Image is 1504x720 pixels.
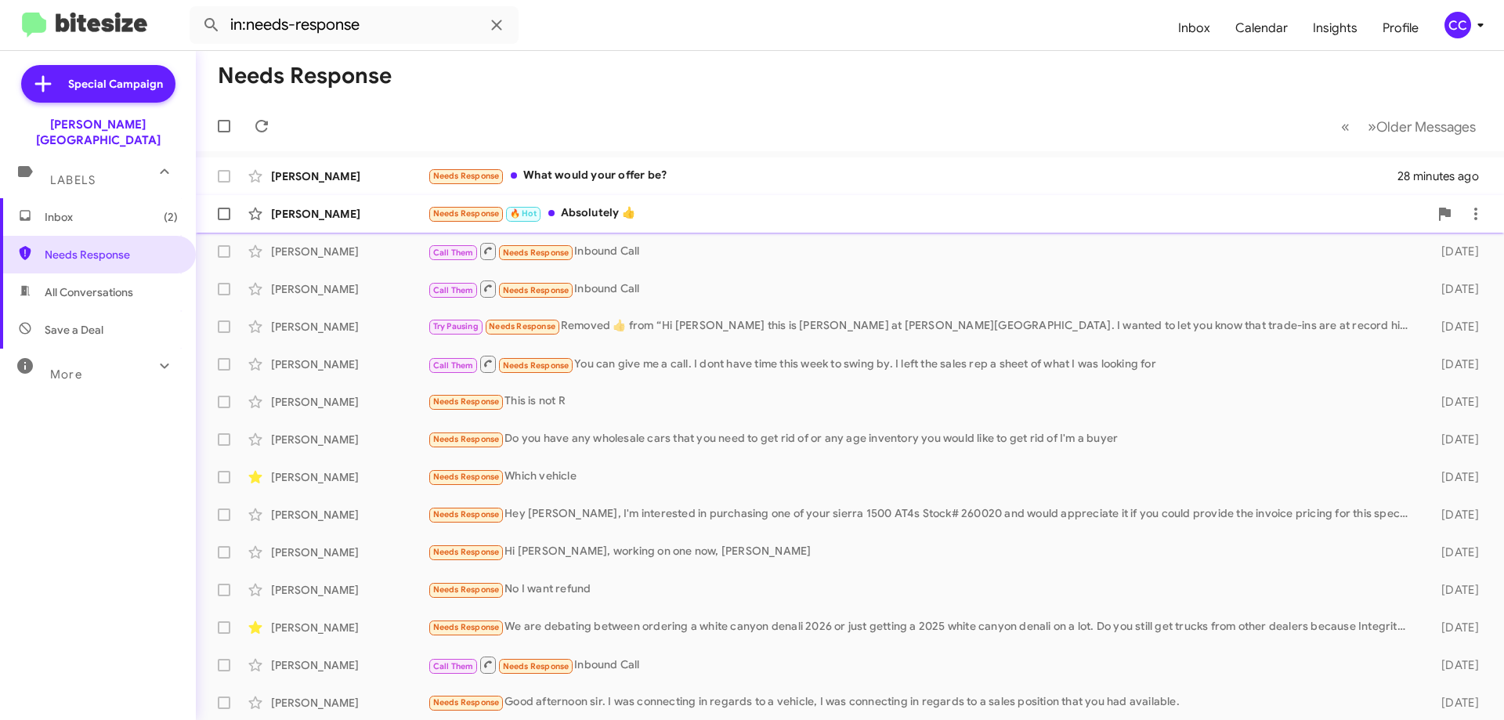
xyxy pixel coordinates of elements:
[1341,117,1350,136] span: «
[428,279,1416,298] div: Inbound Call
[433,396,500,407] span: Needs Response
[1416,469,1491,485] div: [DATE]
[1332,110,1359,143] button: Previous
[1166,5,1223,51] a: Inbox
[428,581,1416,599] div: No I want refund
[271,432,428,447] div: [PERSON_NAME]
[428,543,1416,561] div: Hi [PERSON_NAME], working on one now, [PERSON_NAME]
[271,695,428,711] div: [PERSON_NAME]
[428,241,1416,261] div: Inbound Call
[1416,507,1491,523] div: [DATE]
[271,507,428,523] div: [PERSON_NAME]
[428,393,1416,411] div: This is not R
[428,354,1416,374] div: You can give me a call. I dont have time this week to swing by. I left the sales rep a sheet of w...
[1416,432,1491,447] div: [DATE]
[433,472,500,482] span: Needs Response
[433,321,479,331] span: Try Pausing
[503,661,569,671] span: Needs Response
[1332,110,1485,143] nav: Page navigation example
[1416,582,1491,598] div: [DATE]
[1416,244,1491,259] div: [DATE]
[1416,657,1491,673] div: [DATE]
[428,204,1429,223] div: Absolutely 👍
[428,693,1416,711] div: Good afternoon sir. I was connecting in regards to a vehicle, I was connecting in regards to a sa...
[1416,319,1491,335] div: [DATE]
[271,394,428,410] div: [PERSON_NAME]
[1416,281,1491,297] div: [DATE]
[271,319,428,335] div: [PERSON_NAME]
[503,360,569,371] span: Needs Response
[50,367,82,382] span: More
[1431,12,1487,38] button: CC
[433,697,500,707] span: Needs Response
[21,65,175,103] a: Special Campaign
[433,661,474,671] span: Call Them
[1416,620,1491,635] div: [DATE]
[218,63,392,89] h1: Needs Response
[190,6,519,44] input: Search
[50,173,96,187] span: Labels
[503,285,569,295] span: Needs Response
[428,618,1416,636] div: We are debating between ordering a white canyon denali 2026 or just getting a 2025 white canyon d...
[433,547,500,557] span: Needs Response
[1358,110,1485,143] button: Next
[433,509,500,519] span: Needs Response
[433,285,474,295] span: Call Them
[271,244,428,259] div: [PERSON_NAME]
[164,209,178,225] span: (2)
[428,167,1397,185] div: What would your offer be?
[1416,394,1491,410] div: [DATE]
[271,545,428,560] div: [PERSON_NAME]
[433,434,500,444] span: Needs Response
[271,168,428,184] div: [PERSON_NAME]
[503,248,569,258] span: Needs Response
[45,247,178,262] span: Needs Response
[433,584,500,595] span: Needs Response
[433,208,500,219] span: Needs Response
[428,430,1416,448] div: Do you have any wholesale cars that you need to get rid of or any age inventory you would like to...
[1223,5,1300,51] a: Calendar
[1397,168,1491,184] div: 28 minutes ago
[510,208,537,219] span: 🔥 Hot
[433,171,500,181] span: Needs Response
[1416,356,1491,372] div: [DATE]
[271,281,428,297] div: [PERSON_NAME]
[45,284,133,300] span: All Conversations
[428,505,1416,523] div: Hey [PERSON_NAME], I'm interested in purchasing one of your sierra 1500 AT4s Stock# 260020 and wo...
[271,620,428,635] div: [PERSON_NAME]
[271,356,428,372] div: [PERSON_NAME]
[271,582,428,598] div: [PERSON_NAME]
[433,360,474,371] span: Call Them
[433,248,474,258] span: Call Them
[489,321,555,331] span: Needs Response
[428,468,1416,486] div: Which vehicle
[1376,118,1476,136] span: Older Messages
[68,76,163,92] span: Special Campaign
[45,209,178,225] span: Inbox
[45,322,103,338] span: Save a Deal
[1370,5,1431,51] a: Profile
[428,655,1416,675] div: Inbound Call
[433,622,500,632] span: Needs Response
[271,469,428,485] div: [PERSON_NAME]
[271,657,428,673] div: [PERSON_NAME]
[1416,695,1491,711] div: [DATE]
[1300,5,1370,51] a: Insights
[1444,12,1471,38] div: CC
[428,317,1416,335] div: Removed ‌👍‌ from “ Hi [PERSON_NAME] this is [PERSON_NAME] at [PERSON_NAME][GEOGRAPHIC_DATA]. I wa...
[271,206,428,222] div: [PERSON_NAME]
[1368,117,1376,136] span: »
[1416,545,1491,560] div: [DATE]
